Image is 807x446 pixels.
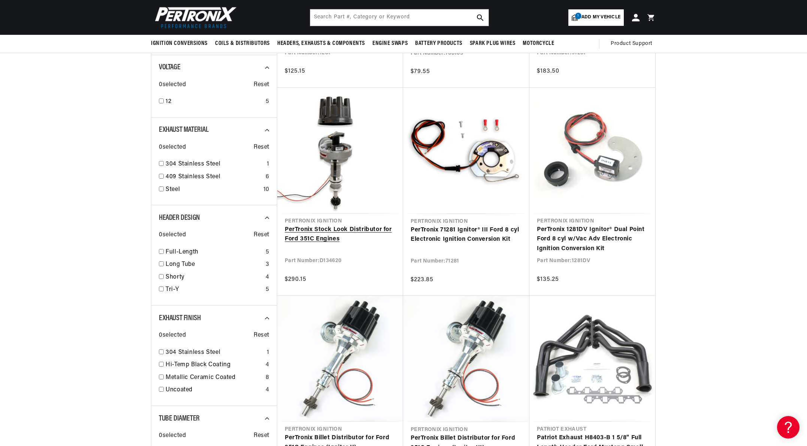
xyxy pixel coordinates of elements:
span: 0 selected [159,230,186,240]
a: Shorty [166,273,263,282]
input: Search Part #, Category or Keyword [310,9,489,26]
a: PerTronix Stock Look Distributor for Ford 351C Engines [285,225,396,244]
a: Full-Length [166,248,263,257]
summary: Product Support [611,35,656,53]
span: Tube Diameter [159,415,200,422]
div: 4 [266,273,269,282]
a: Long Tube [166,260,263,270]
summary: Spark Plug Wires [466,35,519,52]
span: 0 selected [159,143,186,152]
a: PerTronix 1281DV Ignitor® Dual Point Ford 8 cyl w/Vac Adv Electronic Ignition Conversion Kit [537,225,648,254]
div: 6 [266,172,269,182]
div: 4 [266,360,269,370]
span: Battery Products [415,40,462,48]
summary: Coils & Distributors [211,35,273,52]
a: PerTronix 71281 Ignitor® III Ford 8 cyl Electronic Ignition Conversion Kit [411,225,522,245]
button: search button [472,9,489,26]
summary: Headers, Exhausts & Components [273,35,369,52]
span: Exhaust Finish [159,315,200,322]
span: 1 [575,13,581,19]
a: 1Add my vehicle [568,9,624,26]
span: Engine Swaps [372,40,408,48]
span: Reset [254,143,269,152]
a: Tri-Y [166,285,263,295]
span: Header Design [159,214,200,222]
span: Motorcycle [523,40,554,48]
span: Voltage [159,64,180,71]
span: Coils & Distributors [215,40,270,48]
summary: Ignition Conversions [151,35,211,52]
div: 5 [266,285,269,295]
summary: Battery Products [411,35,466,52]
div: 10 [263,185,269,195]
div: 1 [267,348,269,358]
a: Uncoated [166,385,263,395]
div: 3 [266,260,269,270]
a: 304 Stainless Steel [166,348,264,358]
span: Headers, Exhausts & Components [277,40,365,48]
summary: Motorcycle [519,35,558,52]
a: Steel [166,185,260,195]
span: Add my vehicle [581,14,620,21]
summary: Engine Swaps [369,35,411,52]
span: Reset [254,431,269,441]
div: 5 [266,97,269,107]
span: Exhaust Material [159,126,209,134]
span: Spark Plug Wires [470,40,516,48]
div: 8 [266,373,269,383]
span: 0 selected [159,431,186,441]
span: Reset [254,80,269,90]
a: 304 Stainless Steel [166,160,264,169]
div: 5 [266,248,269,257]
a: Hi-Temp Black Coating [166,360,263,370]
span: Product Support [611,40,652,48]
span: 0 selected [159,80,186,90]
div: 1 [267,160,269,169]
span: 0 selected [159,331,186,340]
span: Reset [254,331,269,340]
span: Reset [254,230,269,240]
a: Metallic Ceramic Coated [166,373,263,383]
a: 409 Stainless Steel [166,172,263,182]
img: Pertronix [151,4,237,30]
span: Ignition Conversions [151,40,208,48]
a: 12 [166,97,263,107]
div: 4 [266,385,269,395]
